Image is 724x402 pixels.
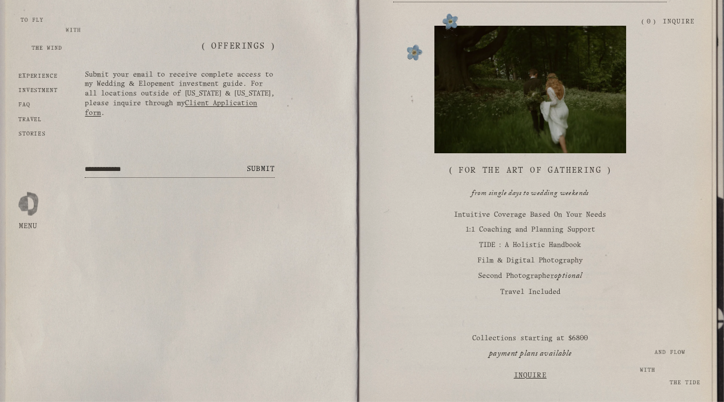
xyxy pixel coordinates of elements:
[393,241,667,250] p: TIDE : A Holistic Handbook
[247,166,275,172] span: Submit
[393,288,667,297] p: Travel Included
[642,19,644,25] span: (
[393,167,667,175] h2: ( For the Art of Gathering )
[642,18,655,26] a: 0 items in cart
[393,210,667,220] p: Intuitive Coverage Based On Your Needs
[85,100,257,116] a: Client Application form
[85,70,275,118] p: Submit your email to receive complete access to my Wedding & Elopement investment guide. For all ...
[393,334,667,344] p: Collections starting at $6800
[489,348,572,361] em: payment plans available
[85,41,275,52] h2: ( offerings )
[393,256,667,266] p: Film & Digital Photography
[18,74,58,79] a: experience
[654,19,656,25] span: )
[554,270,582,284] em: optional
[472,188,589,200] em: from single days to wedding weekends
[18,102,30,108] a: FAQ
[514,372,547,379] a: Inquire
[18,132,46,137] a: Stories
[18,117,42,122] a: travel
[663,13,695,33] a: Inquire
[647,19,651,25] span: 0
[393,225,667,235] p: 1:1 Coaching and Planning Support
[247,165,275,173] button: Submit
[393,272,667,282] p: Second Photographer
[18,88,58,93] a: investment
